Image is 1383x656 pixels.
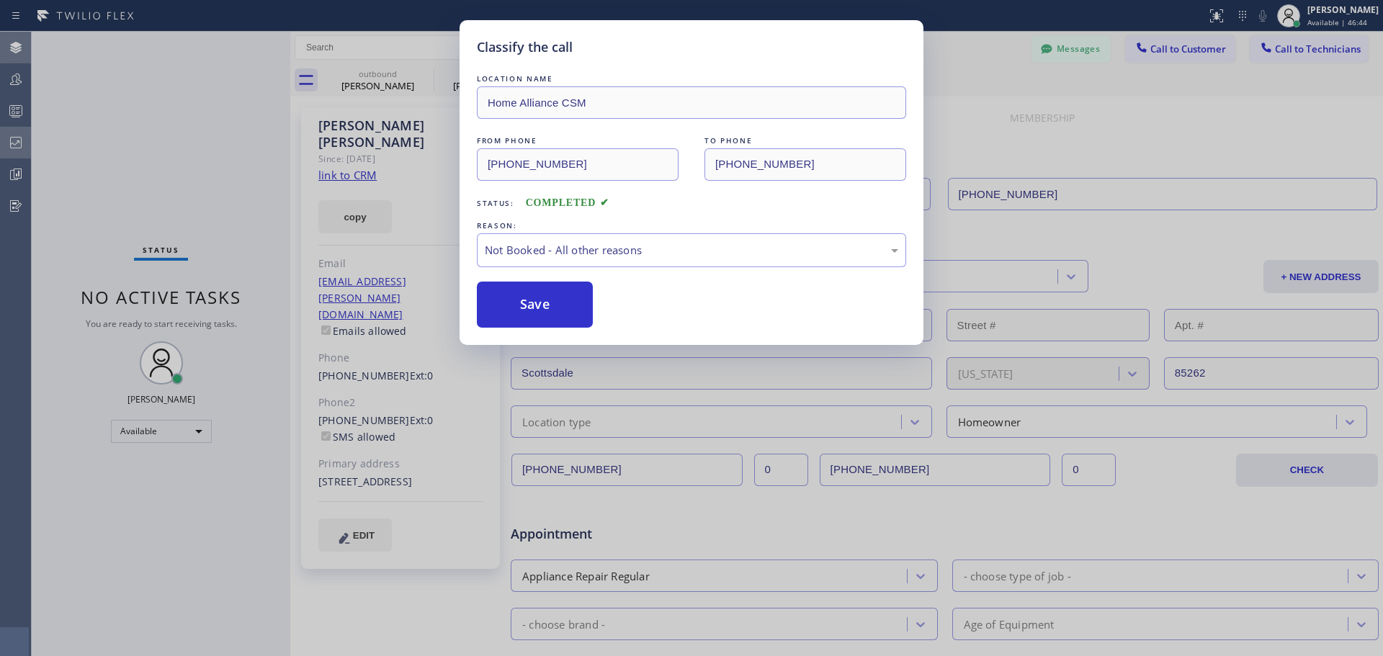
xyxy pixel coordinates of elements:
[477,133,679,148] div: FROM PHONE
[477,37,573,57] h5: Classify the call
[477,198,514,208] span: Status:
[704,133,906,148] div: TO PHONE
[485,242,898,259] div: Not Booked - All other reasons
[477,148,679,181] input: From phone
[477,71,906,86] div: LOCATION NAME
[526,197,609,208] span: COMPLETED
[704,148,906,181] input: To phone
[477,218,906,233] div: REASON:
[477,282,593,328] button: Save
